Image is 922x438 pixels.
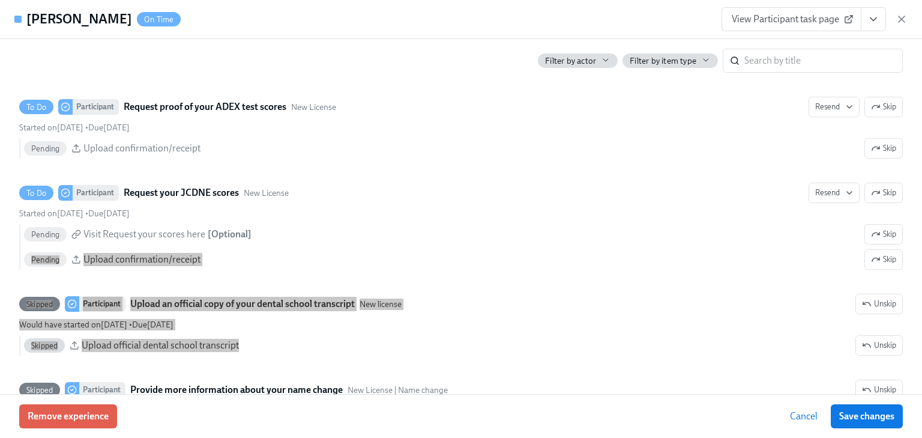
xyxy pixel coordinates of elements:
[831,404,903,428] button: Save changes
[871,187,896,199] span: Skip
[855,335,903,356] button: SkippedParticipantUpload an official copy of your dental school transcriptNew licenseUnskipWould ...
[782,404,826,428] button: Cancel
[244,187,289,199] span: New License
[24,341,65,350] span: Skipped
[291,102,336,113] span: This task uses the "New License" audience
[862,298,896,310] span: Unskip
[83,253,200,266] span: Upload confirmation/receipt
[864,249,903,270] button: To DoParticipantRequest your JCDNE scoresNew LicenseResendSkipStarted on[DATE] •Due[DATE] Pending...
[871,228,896,240] span: Skip
[79,296,125,312] div: Participant
[137,15,181,24] span: On Time
[19,123,83,133] span: Saturday, October 11th 2025, 1:06 pm
[855,380,903,400] button: SkippedParticipantProvide more information about your name changeNew License | Name changeWould h...
[19,404,117,428] button: Remove experience
[864,183,903,203] button: To DoParticipantRequest your JCDNE scoresNew LicenseResendStarted on[DATE] •Due[DATE] PendingVisi...
[809,97,860,117] button: To DoParticipantRequest proof of your ADEX test scoresNew LicenseSkipStarted on[DATE] •Due[DATE] ...
[815,101,853,113] span: Resend
[124,186,239,200] strong: Request your JCDNE scores
[862,339,896,351] span: Unskip
[130,297,355,311] strong: Upload an official copy of your dental school transcript
[790,410,818,422] span: Cancel
[88,208,130,219] span: Thursday, October 16th 2025, 10:00 am
[722,7,861,31] a: View Participant task page
[132,320,173,330] span: Saturday, November 8th 2025, 10:00 am
[19,208,130,219] div: •
[83,142,200,155] span: Upload confirmation/receipt
[864,97,903,117] button: To DoParticipantRequest proof of your ADEX test scoresNew LicenseResendStarted on[DATE] •Due[DATE...
[24,255,67,264] span: Pending
[871,142,896,154] span: Skip
[348,385,448,396] span: This task uses the "New License | Name change" audience
[88,123,130,133] span: Thursday, October 16th 2025, 10:00 am
[24,144,67,153] span: Pending
[809,183,860,203] button: To DoParticipantRequest your JCDNE scoresNew LicenseSkipStarted on[DATE] •Due[DATE] PendingVisit ...
[19,386,60,395] span: Skipped
[24,230,67,239] span: Pending
[839,410,894,422] span: Save changes
[630,55,696,67] span: Filter by item type
[19,208,83,219] span: Saturday, October 11th 2025, 1:06 pm
[815,187,853,199] span: Resend
[208,228,252,241] div: [ Optional ]
[19,300,60,309] span: Skipped
[73,99,119,115] div: Participant
[744,49,903,73] input: Search by title
[83,228,205,241] span: Visit Request your scores here
[864,138,903,159] button: To DoParticipantRequest proof of your ADEX test scoresNew LicenseResendSkipStarted on[DATE] •Due[...
[861,7,886,31] button: View task page
[871,101,896,113] span: Skip
[360,299,402,310] span: This task uses the "New license" audience
[732,13,851,25] span: View Participant task page
[26,10,132,28] h4: [PERSON_NAME]
[19,319,173,330] div: •
[19,320,127,330] span: Saturday, October 11th 2025, 1:05 pm
[871,254,896,266] span: Skip
[19,189,53,198] span: To Do
[538,53,618,68] button: Filter by actor
[73,185,119,201] div: Participant
[28,410,109,422] span: Remove experience
[545,55,596,67] span: Filter by actor
[130,383,343,397] strong: Provide more information about your name change
[82,339,239,352] span: Upload official dental school transcript
[622,53,718,68] button: Filter by item type
[79,382,125,398] div: Participant
[19,122,130,133] div: •
[864,224,903,245] button: To DoParticipantRequest your JCDNE scoresNew LicenseResendSkipStarted on[DATE] •Due[DATE] Pending...
[19,103,53,112] span: To Do
[862,384,896,396] span: Unskip
[124,100,286,114] strong: Request proof of your ADEX test scores
[855,294,903,314] button: SkippedParticipantUpload an official copy of your dental school transcriptNew licenseWould have s...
